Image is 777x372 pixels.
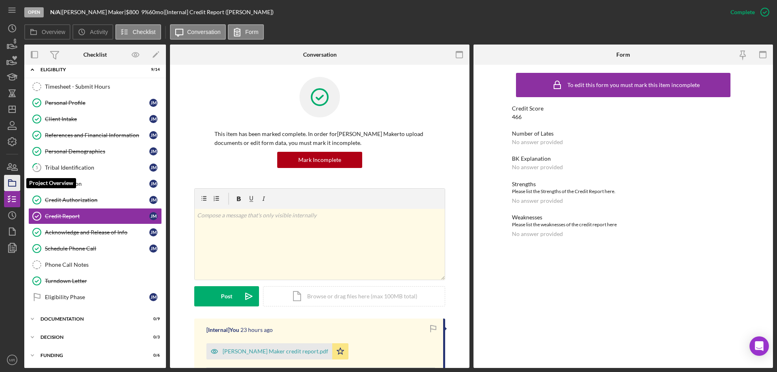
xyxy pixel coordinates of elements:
[277,152,362,168] button: Mark Incomplete
[72,24,113,40] button: Activity
[221,286,232,306] div: Post
[163,9,274,15] div: | [Internal] Credit Report ([PERSON_NAME])
[45,294,149,300] div: Eligibility Phase
[240,327,273,333] time: 2025-09-16 15:02
[28,224,162,240] a: Acknowledge and Release of InfoJM
[170,24,226,40] button: Conversation
[115,24,161,40] button: Checklist
[206,327,239,333] div: [Internal] You
[149,228,157,236] div: J M
[722,4,773,20] button: Complete
[149,293,157,301] div: J M
[28,257,162,273] a: Phone Call Notes
[40,67,140,72] div: Eligiblity
[228,24,264,40] button: Form
[45,197,149,203] div: Credit Authorization
[149,115,157,123] div: J M
[206,343,348,359] button: [PERSON_NAME] Maker credit report.pdf
[28,95,162,111] a: Personal ProfileJM
[28,192,162,208] a: Credit AuthorizationJM
[194,286,259,306] button: Post
[149,131,157,139] div: J M
[149,196,157,204] div: J M
[40,353,140,358] div: Funding
[28,127,162,143] a: References and Financial InformationJM
[28,159,162,176] a: 5Tribal IdentificationJM
[512,198,563,204] div: No answer provided
[42,29,65,35] label: Overview
[145,317,160,321] div: 0 / 9
[28,176,162,192] a: 6ID VerificationJM
[223,348,328,355] div: [PERSON_NAME] Maker credit report.pdf
[4,352,20,368] button: MR
[149,212,157,220] div: J M
[45,100,149,106] div: Personal Profile
[9,358,15,362] text: MR
[36,181,38,186] tspan: 6
[567,82,700,88] div: To edit this form you must mark this item incomplete
[512,181,735,187] div: Strengths
[45,164,149,171] div: Tribal Identification
[28,240,162,257] a: Schedule Phone CallJM
[214,130,425,148] p: This item has been marked complete. In order for [PERSON_NAME] Maker to upload documents or edit ...
[40,335,140,340] div: Decision
[512,187,735,196] div: Please list the Strengths of the Credit Report here.
[45,181,149,187] div: ID Verification
[45,83,161,90] div: Timesheet - Submit Hours
[28,208,162,224] a: Credit ReportJM
[126,9,141,15] div: $800
[133,29,156,35] label: Checklist
[145,353,160,358] div: 0 / 6
[512,114,522,120] div: 466
[28,289,162,305] a: Eligibility PhaseJM
[50,9,60,15] b: N/A
[303,51,337,58] div: Conversation
[40,317,140,321] div: Documentation
[45,148,149,155] div: Personal Demographics
[512,139,563,145] div: No answer provided
[145,335,160,340] div: 0 / 3
[45,245,149,252] div: Schedule Phone Call
[45,116,149,122] div: Client Intake
[149,164,157,172] div: J M
[149,180,157,188] div: J M
[187,29,221,35] label: Conversation
[45,261,161,268] div: Phone Call Notes
[749,336,769,356] div: Open Intercom Messenger
[62,9,126,15] div: [PERSON_NAME] Maker |
[24,24,70,40] button: Overview
[28,273,162,289] a: Turndown Letter
[83,51,107,58] div: Checklist
[512,231,563,237] div: No answer provided
[28,79,162,95] a: Timesheet - Submit Hours
[149,244,157,253] div: J M
[36,165,38,170] tspan: 5
[730,4,755,20] div: Complete
[512,155,735,162] div: BK Explanation
[50,9,62,15] div: |
[149,99,157,107] div: J M
[512,130,735,137] div: Number of Lates
[141,9,149,15] div: 9 %
[512,214,735,221] div: Weaknesses
[512,105,735,112] div: Credit Score
[149,9,163,15] div: 60 mo
[28,143,162,159] a: Personal DemographicsJM
[90,29,108,35] label: Activity
[45,229,149,236] div: Acknowledge and Release of Info
[45,132,149,138] div: References and Financial Information
[298,152,341,168] div: Mark Incomplete
[24,7,44,17] div: Open
[245,29,259,35] label: Form
[616,51,630,58] div: Form
[28,111,162,127] a: Client IntakeJM
[145,67,160,72] div: 9 / 14
[45,213,149,219] div: Credit Report
[149,147,157,155] div: J M
[45,278,161,284] div: Turndown Letter
[512,164,563,170] div: No answer provided
[512,221,735,229] div: Please list the weaknesses of the credit report here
